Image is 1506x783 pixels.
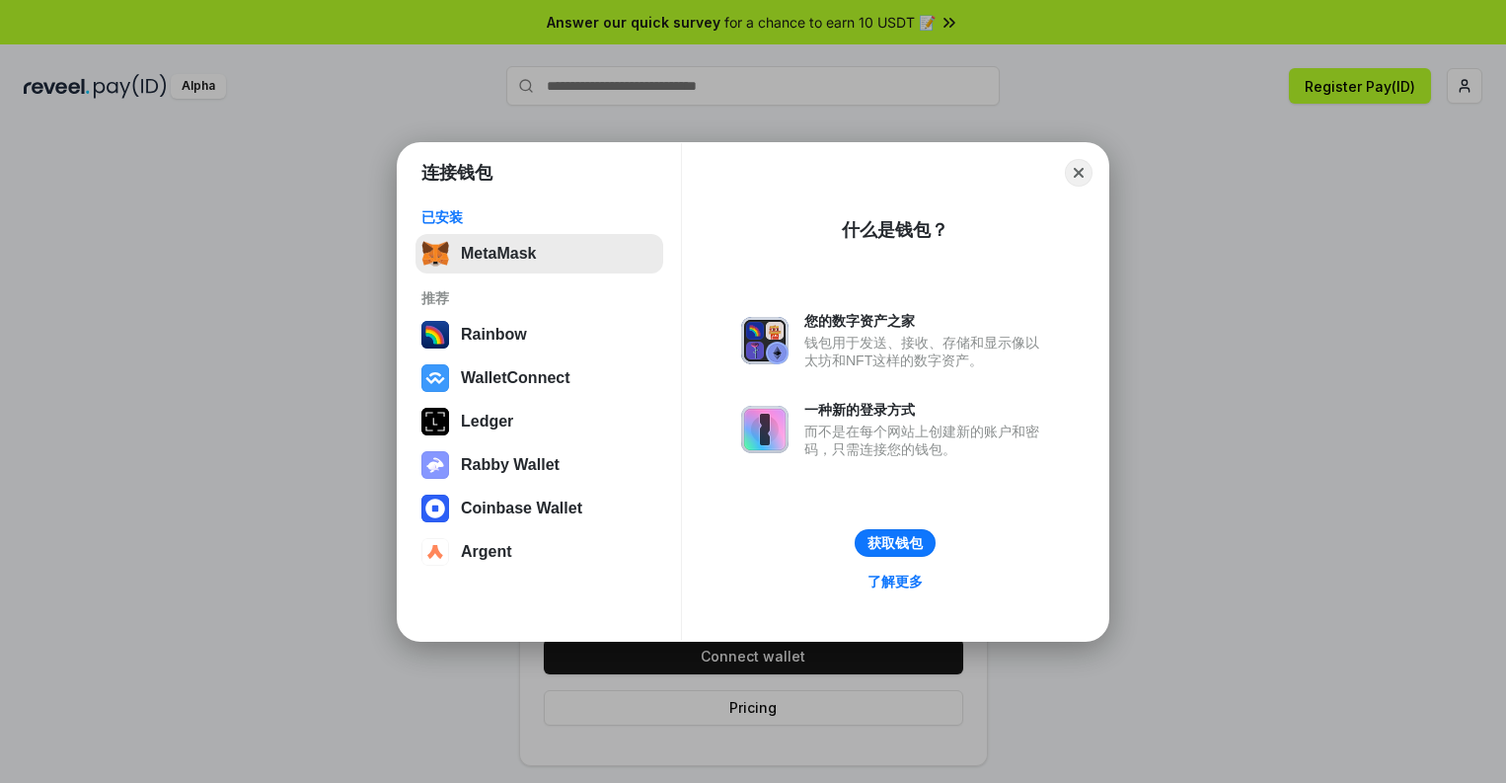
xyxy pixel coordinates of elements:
img: svg+xml,%3Csvg%20xmlns%3D%22http%3A%2F%2Fwww.w3.org%2F2000%2Fsvg%22%20fill%3D%22none%22%20viewBox... [741,406,789,453]
div: 您的数字资产之家 [804,312,1049,330]
div: Coinbase Wallet [461,500,582,517]
button: Ledger [415,402,663,441]
div: 一种新的登录方式 [804,401,1049,419]
img: svg+xml,%3Csvg%20width%3D%2228%22%20height%3D%2228%22%20viewBox%3D%220%200%2028%2028%22%20fill%3D... [421,538,449,566]
div: Ledger [461,413,513,431]
h1: 连接钱包 [421,161,492,185]
div: Rainbow [461,326,527,344]
div: WalletConnect [461,369,570,387]
div: Rabby Wallet [461,456,560,474]
button: 获取钱包 [855,529,936,557]
div: 而不是在每个网站上创建新的账户和密码，只需连接您的钱包。 [804,423,1049,458]
div: 了解更多 [867,573,923,590]
button: Rainbow [415,315,663,354]
button: WalletConnect [415,358,663,398]
div: Argent [461,543,512,561]
button: MetaMask [415,234,663,274]
img: svg+xml,%3Csvg%20width%3D%2228%22%20height%3D%2228%22%20viewBox%3D%220%200%2028%2028%22%20fill%3D... [421,495,449,522]
a: 了解更多 [856,569,935,594]
button: Close [1065,159,1092,187]
img: svg+xml,%3Csvg%20fill%3D%22none%22%20height%3D%2233%22%20viewBox%3D%220%200%2035%2033%22%20width%... [421,240,449,268]
button: Rabby Wallet [415,445,663,485]
img: svg+xml,%3Csvg%20xmlns%3D%22http%3A%2F%2Fwww.w3.org%2F2000%2Fsvg%22%20width%3D%2228%22%20height%3... [421,408,449,435]
div: 已安装 [421,208,657,226]
div: MetaMask [461,245,536,263]
img: svg+xml,%3Csvg%20xmlns%3D%22http%3A%2F%2Fwww.w3.org%2F2000%2Fsvg%22%20fill%3D%22none%22%20viewBox... [421,451,449,479]
img: svg+xml,%3Csvg%20width%3D%22120%22%20height%3D%22120%22%20viewBox%3D%220%200%20120%20120%22%20fil... [421,321,449,349]
button: Coinbase Wallet [415,489,663,528]
div: 钱包用于发送、接收、存储和显示像以太坊和NFT这样的数字资产。 [804,334,1049,369]
img: svg+xml,%3Csvg%20width%3D%2228%22%20height%3D%2228%22%20viewBox%3D%220%200%2028%2028%22%20fill%3D... [421,364,449,392]
button: Argent [415,532,663,572]
img: svg+xml,%3Csvg%20xmlns%3D%22http%3A%2F%2Fwww.w3.org%2F2000%2Fsvg%22%20fill%3D%22none%22%20viewBox... [741,317,789,364]
div: 推荐 [421,289,657,307]
div: 什么是钱包？ [842,218,948,242]
div: 获取钱包 [867,534,923,552]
